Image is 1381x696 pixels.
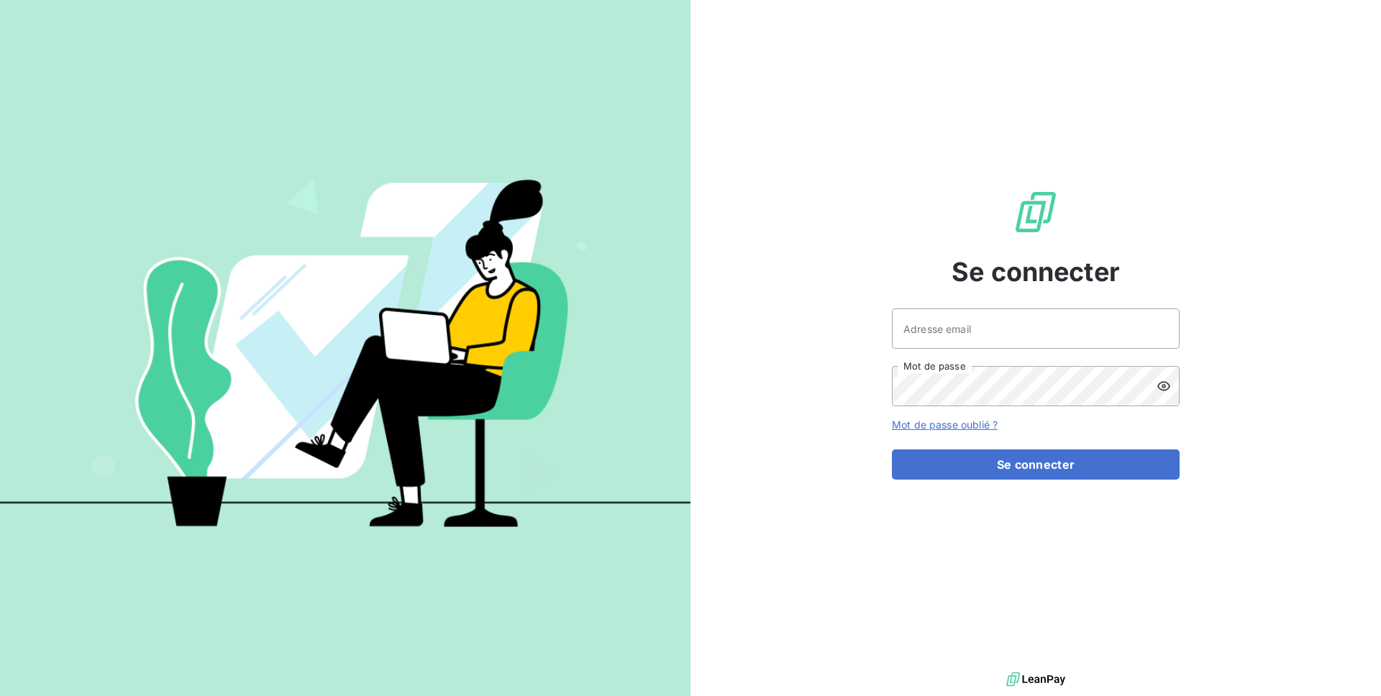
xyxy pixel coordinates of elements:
span: Se connecter [952,252,1120,291]
img: logo [1006,669,1065,690]
img: Logo LeanPay [1013,189,1059,235]
button: Se connecter [892,449,1180,480]
a: Mot de passe oublié ? [892,418,998,431]
input: placeholder [892,308,1180,349]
